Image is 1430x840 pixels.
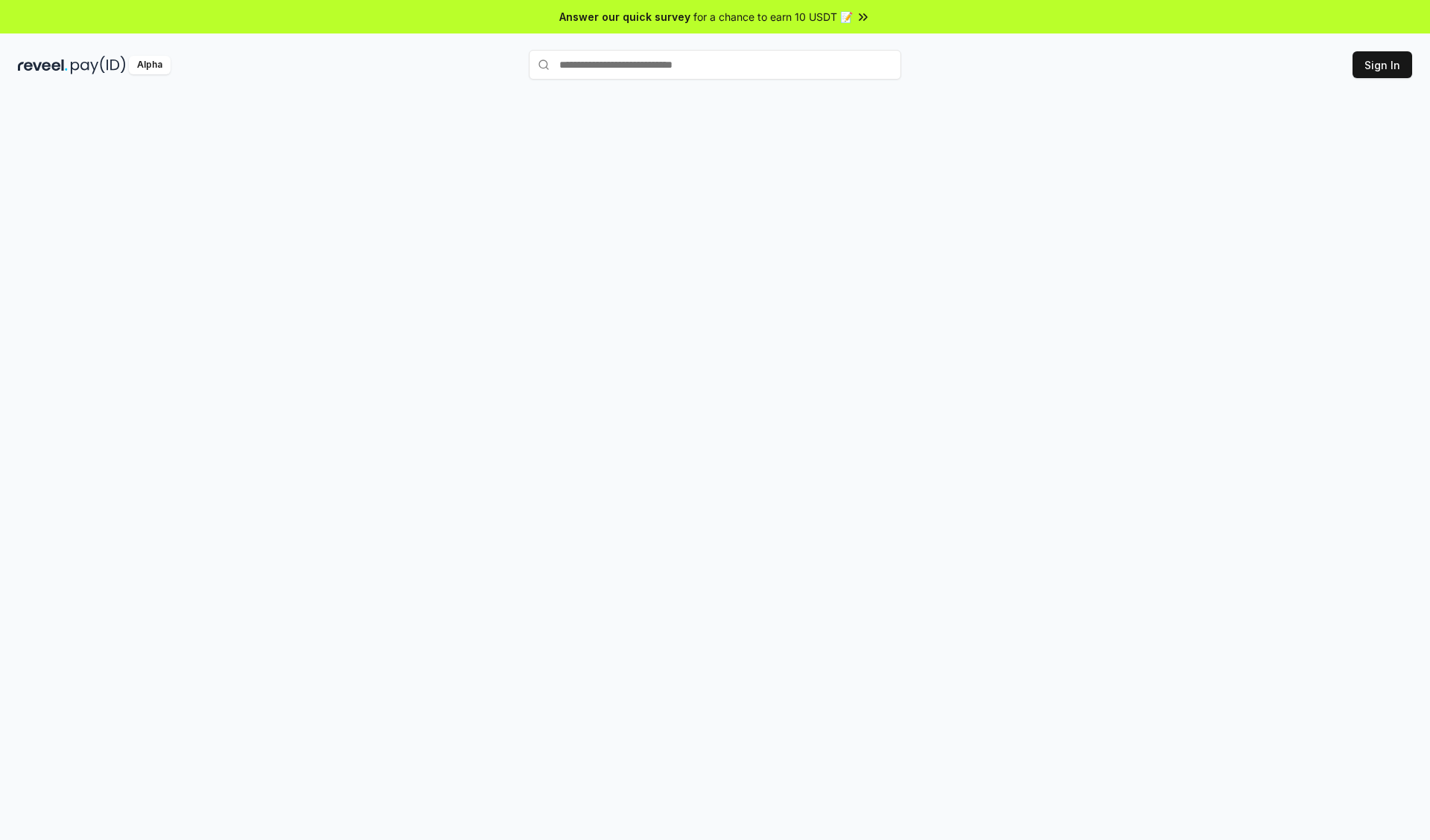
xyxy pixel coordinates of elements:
img: reveel_dark [18,56,68,74]
img: pay_id [71,56,126,74]
button: Sign In [1353,51,1412,78]
span: Answer our quick survey [559,9,690,25]
div: Alpha [129,56,171,74]
span: for a chance to earn 10 USDT 📝 [693,9,853,25]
